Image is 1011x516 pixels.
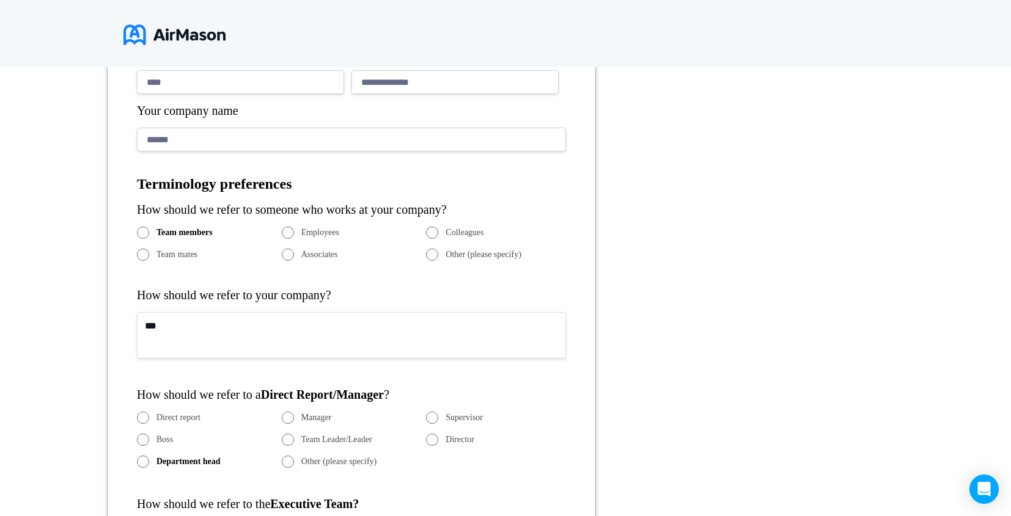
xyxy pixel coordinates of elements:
div: How should we refer to your company? [137,288,566,302]
span: Manager [301,413,332,423]
img: logo [123,20,226,50]
span: Employees [301,228,339,238]
b: Executive Team? [270,497,359,511]
b: Direct Report/Manager [261,388,384,401]
div: Open Intercom Messenger [969,474,999,504]
div: How should we refer to the [137,497,566,511]
span: Team Leader/Leader [301,435,372,445]
span: Supervisor [446,413,483,423]
span: Other (please specify) [446,250,521,260]
div: Your company name [137,104,566,118]
div: How should we refer to someone who works at your company? [137,203,566,217]
span: Associates [301,250,338,260]
span: Team mates [156,250,197,260]
div: How should we refer to a ? [137,388,566,402]
h1: Terminology preferences [137,176,566,193]
span: Other (please specify) [301,457,377,467]
span: Team members [156,228,213,238]
span: Colleagues [446,228,483,238]
span: Director [446,435,474,445]
span: Direct report [156,413,200,423]
span: Department head [156,457,221,467]
span: Boss [156,435,173,445]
